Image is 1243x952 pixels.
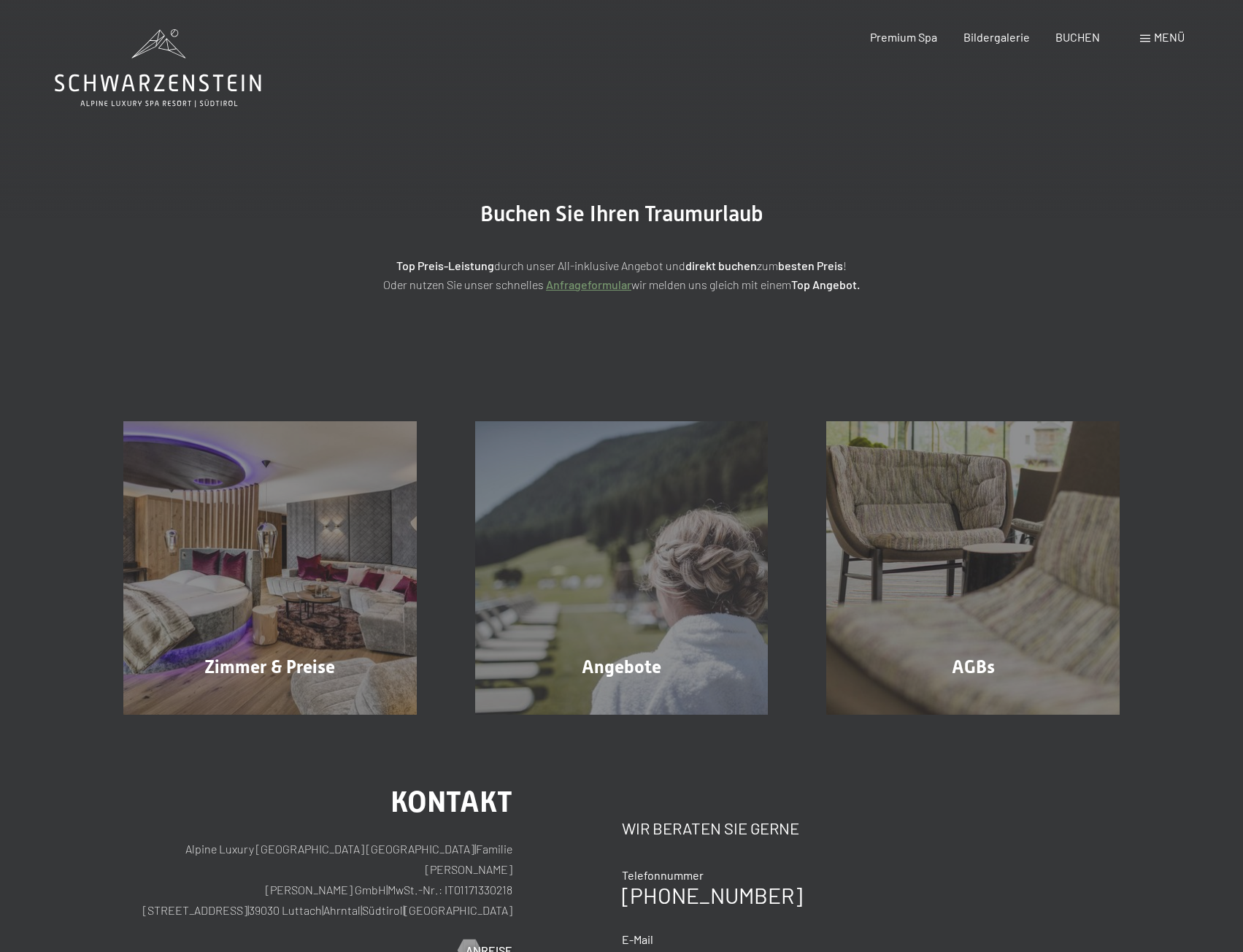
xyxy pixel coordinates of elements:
[1055,30,1100,44] a: BUCHEN
[622,932,653,946] span: E-Mail
[123,839,512,921] p: Alpine Luxury [GEOGRAPHIC_DATA] [GEOGRAPHIC_DATA] Familie [PERSON_NAME] [PERSON_NAME] GmbH MwSt.-...
[685,258,757,272] strong: direkt buchen
[963,30,1030,44] a: Bildergalerie
[322,903,323,917] span: |
[386,883,388,897] span: |
[582,656,661,677] span: Angebote
[446,421,798,715] a: Buchung Angebote
[952,656,995,677] span: AGBs
[396,258,494,272] strong: Top Preis-Leistung
[1154,30,1185,44] span: Menü
[791,277,860,291] strong: Top Angebot.
[390,785,512,819] span: Kontakt
[247,903,249,917] span: |
[204,656,335,677] span: Zimmer & Preise
[480,201,763,226] span: Buchen Sie Ihren Traumurlaub
[622,882,802,908] a: [PHONE_NUMBER]
[403,903,404,917] span: |
[622,868,704,882] span: Telefonnummer
[778,258,843,272] strong: besten Preis
[257,256,987,293] p: durch unser All-inklusive Angebot und zum ! Oder nutzen Sie unser schnelles wir melden uns gleich...
[546,277,631,291] a: Anfrageformular
[474,842,476,856] span: |
[361,903,362,917] span: |
[870,30,937,44] a: Premium Spa
[622,818,799,837] span: Wir beraten Sie gerne
[94,421,446,715] a: Buchung Zimmer & Preise
[797,421,1149,715] a: Buchung AGBs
